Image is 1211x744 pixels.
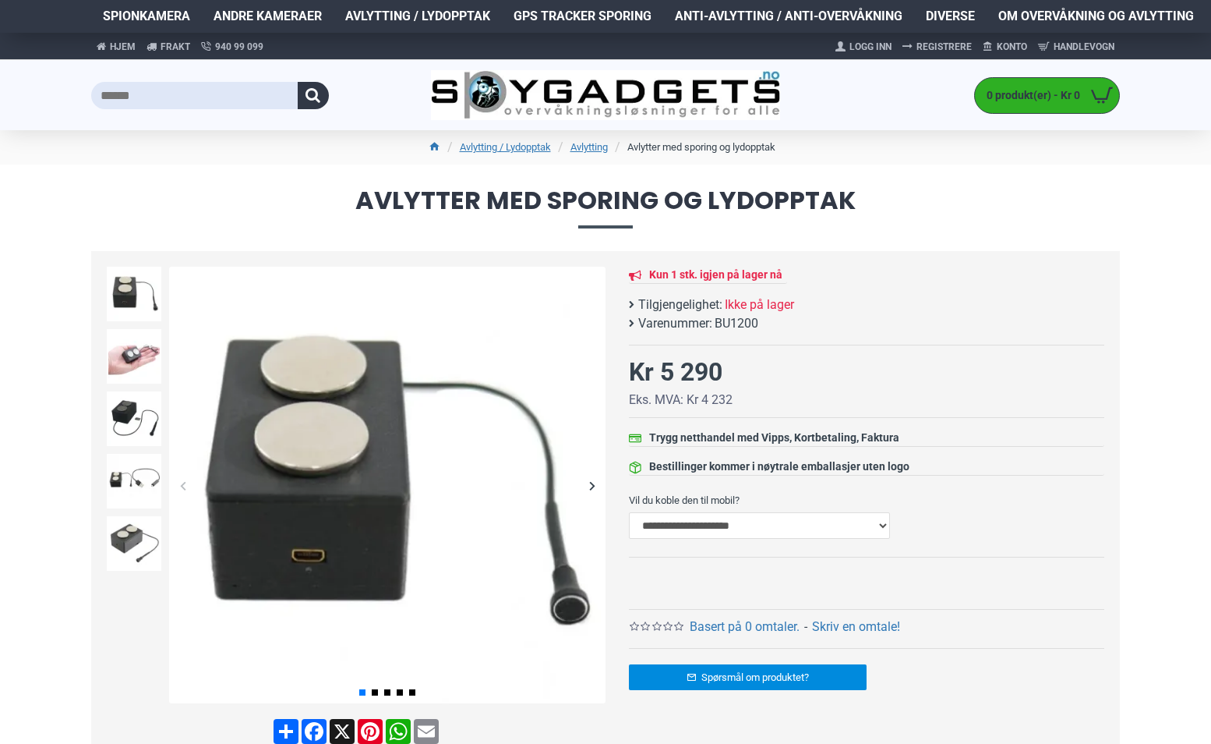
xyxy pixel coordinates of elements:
[107,267,161,321] img: Avlytter med sporing og lydopptak - SpyGadgets.no
[638,296,722,314] b: Tilgjengelighet:
[849,40,891,54] span: Logg Inn
[897,34,977,59] a: Registrere
[409,689,415,696] span: Go to slide 5
[812,618,900,636] a: Skriv en omtale!
[107,329,161,384] img: Avlytter med sporing og lydopptak - SpyGadgets.no
[107,516,161,571] img: Avlytter med sporing og lydopptak - SpyGadgets.no
[830,34,897,59] a: Logg Inn
[141,33,196,60] a: Frakt
[975,78,1119,113] a: 0 produkt(er) - Kr 0
[998,7,1194,26] span: Om overvåkning og avlytting
[272,719,300,744] a: Share
[638,314,712,333] b: Varenummer:
[384,689,390,696] span: Go to slide 3
[578,472,605,499] div: Next slide
[107,454,161,508] img: Avlytter med sporing og lydopptak - SpyGadgets.no
[110,40,136,54] span: Hjem
[107,391,161,446] img: Avlytter med sporing og lydopptak - SpyGadgets.no
[690,618,800,636] a: Basert på 0 omtaler.
[1054,40,1114,54] span: Handlevogn
[356,719,384,744] a: Pinterest
[725,296,794,314] span: Ikke på lager
[675,7,902,26] span: Anti-avlytting / Anti-overvåkning
[384,719,412,744] a: WhatsApp
[570,140,608,155] a: Avlytting
[514,7,651,26] span: GPS Tracker Sporing
[975,87,1084,104] span: 0 produkt(er) - Kr 0
[715,314,758,333] span: BU1200
[926,7,975,26] span: Diverse
[629,487,1104,512] label: Vil du koble den til mobil?
[91,33,141,60] a: Hjem
[91,188,1120,228] span: Avlytter med sporing og lydopptak
[345,7,490,26] span: Avlytting / Lydopptak
[169,267,605,703] img: Avlytter med sporing og lydopptak - SpyGadgets.no
[977,34,1033,59] a: Konto
[161,40,190,54] span: Frakt
[649,430,899,446] div: Trygg netthandel med Vipps, Kortbetaling, Faktura
[359,689,365,696] span: Go to slide 1
[629,664,867,690] a: Spørsmål om produktet?
[1033,34,1120,59] a: Handlevogn
[328,719,356,744] a: X
[649,459,909,475] div: Bestillinger kommer i nøytrale emballasjer uten logo
[649,267,782,283] div: Kun 1 stk. igjen på lager nå
[169,472,196,499] div: Previous slide
[300,719,328,744] a: Facebook
[397,689,403,696] span: Go to slide 4
[431,70,781,121] img: SpyGadgets.no
[214,7,322,26] span: Andre kameraer
[215,40,263,54] span: 940 99 099
[629,353,722,391] div: Kr 5 290
[460,140,551,155] a: Avlytting / Lydopptak
[103,7,190,26] span: Spionkamera
[372,689,378,696] span: Go to slide 2
[412,719,440,744] a: Email
[804,619,807,634] b: -
[997,40,1027,54] span: Konto
[916,40,972,54] span: Registrere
